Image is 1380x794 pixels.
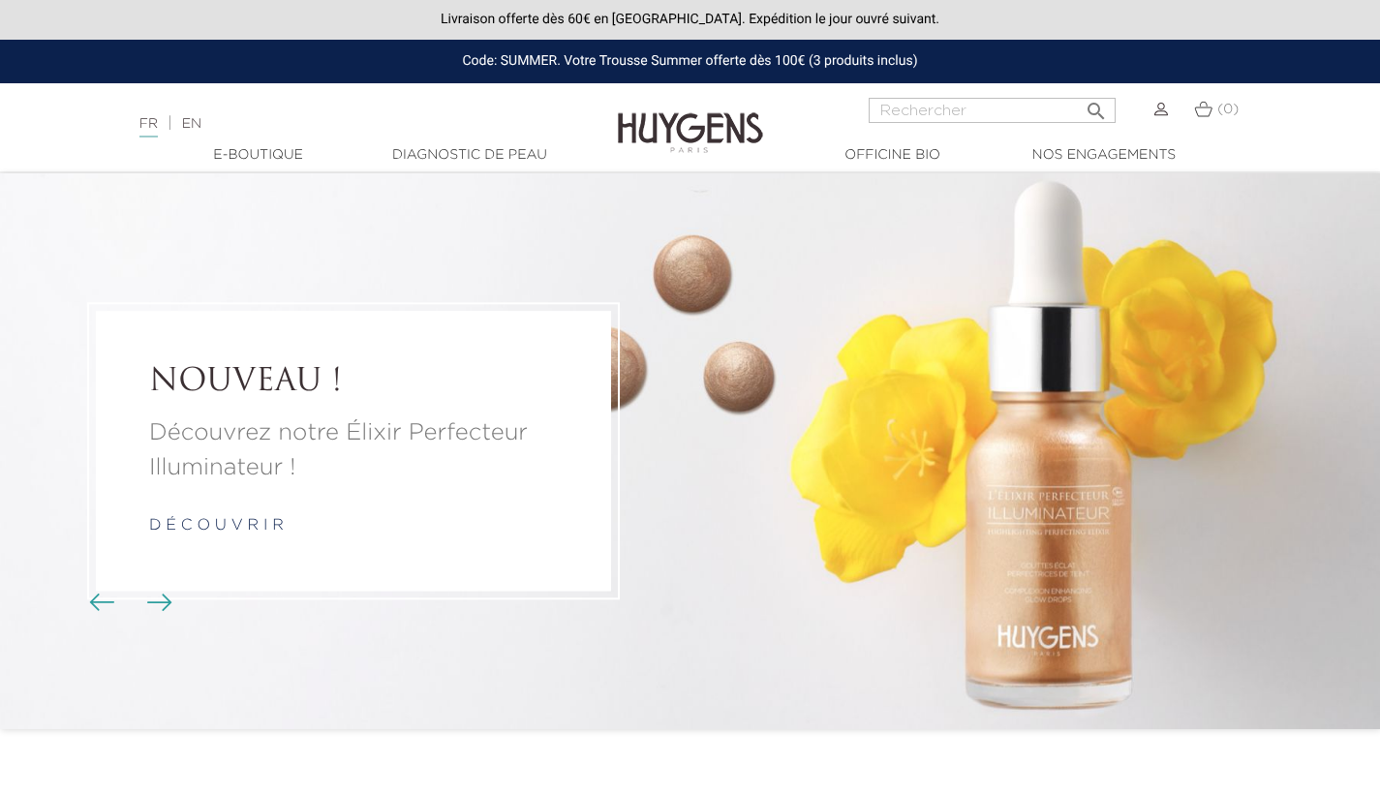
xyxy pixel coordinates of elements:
[97,589,160,618] div: Boutons du carrousel
[1217,103,1239,116] span: (0)
[1079,92,1114,118] button: 
[1085,94,1108,117] i: 
[869,98,1116,123] input: Rechercher
[162,145,355,166] a: E-Boutique
[149,416,558,486] a: Découvrez notre Élixir Perfecteur Illuminateur !
[1007,145,1201,166] a: Nos engagements
[618,81,763,156] img: Huygens
[373,145,567,166] a: Diagnostic de peau
[139,117,158,137] a: FR
[182,117,201,131] a: EN
[149,364,558,401] a: NOUVEAU !
[796,145,990,166] a: Officine Bio
[149,519,284,534] a: d é c o u v r i r
[130,112,561,136] div: |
